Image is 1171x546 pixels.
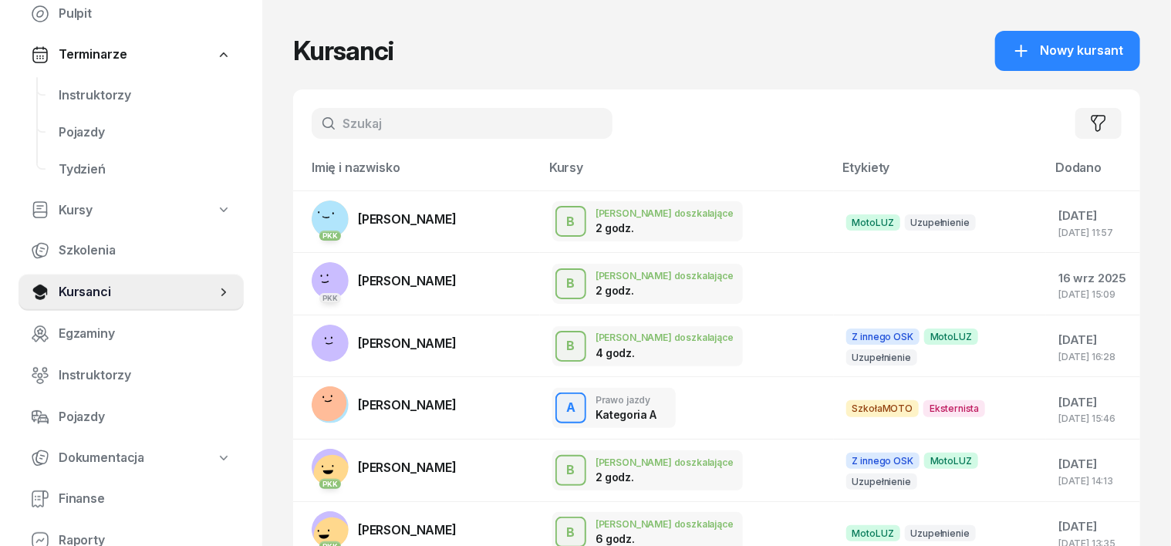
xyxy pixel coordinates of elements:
[19,480,244,517] a: Finanse
[312,386,457,423] a: [PERSON_NAME]
[312,449,457,486] a: PKK[PERSON_NAME]
[1058,330,1128,350] div: [DATE]
[19,37,244,72] a: Terminarze
[358,335,457,351] span: [PERSON_NAME]
[596,457,734,467] div: [PERSON_NAME] doszkalające
[905,525,976,541] span: Uzupełnienie
[312,108,612,139] input: Szukaj
[312,325,457,362] a: [PERSON_NAME]
[1058,289,1128,299] div: [DATE] 15:09
[59,160,231,180] span: Tydzień
[561,209,582,235] div: B
[846,400,919,416] span: SzkołaMOTO
[596,395,656,405] div: Prawo jazdy
[596,208,734,218] div: [PERSON_NAME] doszkalające
[1046,157,1140,190] th: Dodano
[358,397,457,413] span: [PERSON_NAME]
[924,453,978,469] span: MotoLUZ
[59,4,231,24] span: Pulpit
[358,522,457,538] span: [PERSON_NAME]
[1058,454,1128,474] div: [DATE]
[59,86,231,106] span: Instruktorzy
[905,214,976,231] span: Uzupełnienie
[540,157,834,190] th: Kursy
[596,470,676,484] div: 2 godz.
[46,77,244,114] a: Instruktorzy
[846,349,917,366] span: Uzupełnienie
[1058,268,1128,288] div: 16 wrz 2025
[1058,476,1128,486] div: [DATE] 14:13
[923,400,985,416] span: Eksternista
[293,37,393,65] h1: Kursanci
[561,457,582,484] div: B
[561,271,582,297] div: B
[555,268,586,299] button: B
[59,366,231,386] span: Instruktorzy
[1058,393,1128,413] div: [DATE]
[596,221,676,234] div: 2 godz.
[293,157,540,190] th: Imię i nazwisko
[596,519,734,529] div: [PERSON_NAME] doszkalające
[596,284,676,297] div: 2 godz.
[596,332,734,342] div: [PERSON_NAME] doszkalające
[995,31,1140,71] button: Nowy kursant
[312,262,457,299] a: PKK[PERSON_NAME]
[59,448,144,468] span: Dokumentacja
[555,455,586,486] button: B
[19,399,244,436] a: Pojazdy
[846,525,900,541] span: MotoLUZ
[319,479,342,489] div: PKK
[19,357,244,394] a: Instruktorzy
[46,114,244,151] a: Pojazdy
[1058,228,1128,238] div: [DATE] 11:57
[19,315,244,352] a: Egzaminy
[596,408,656,421] div: Kategoria A
[596,346,676,359] div: 4 godz.
[596,271,734,281] div: [PERSON_NAME] doszkalające
[1040,41,1123,61] span: Nowy kursant
[59,282,216,302] span: Kursanci
[561,520,582,546] div: B
[59,201,93,221] span: Kursy
[59,45,127,65] span: Terminarze
[596,532,676,545] div: 6 godz.
[1058,413,1128,423] div: [DATE] 15:46
[312,201,457,238] a: PKK[PERSON_NAME]
[59,123,231,143] span: Pojazdy
[846,474,917,490] span: Uzupełnienie
[19,274,244,311] a: Kursanci
[19,193,244,228] a: Kursy
[555,393,586,423] button: A
[555,331,586,362] button: B
[358,211,457,227] span: [PERSON_NAME]
[846,214,900,231] span: MotoLUZ
[561,333,582,359] div: B
[59,407,231,427] span: Pojazdy
[834,157,1046,190] th: Etykiety
[924,329,978,345] span: MotoLUZ
[19,232,244,269] a: Szkolenia
[358,460,457,475] span: [PERSON_NAME]
[846,329,920,345] span: Z innego OSK
[846,453,920,469] span: Z innego OSK
[1058,206,1128,226] div: [DATE]
[59,324,231,344] span: Egzaminy
[555,206,586,237] button: B
[560,395,582,421] div: A
[1058,352,1128,362] div: [DATE] 16:28
[59,489,231,509] span: Finanse
[358,273,457,288] span: [PERSON_NAME]
[319,293,342,303] div: PKK
[319,231,342,241] div: PKK
[46,151,244,188] a: Tydzień
[59,241,231,261] span: Szkolenia
[1058,517,1128,537] div: [DATE]
[19,440,244,476] a: Dokumentacja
